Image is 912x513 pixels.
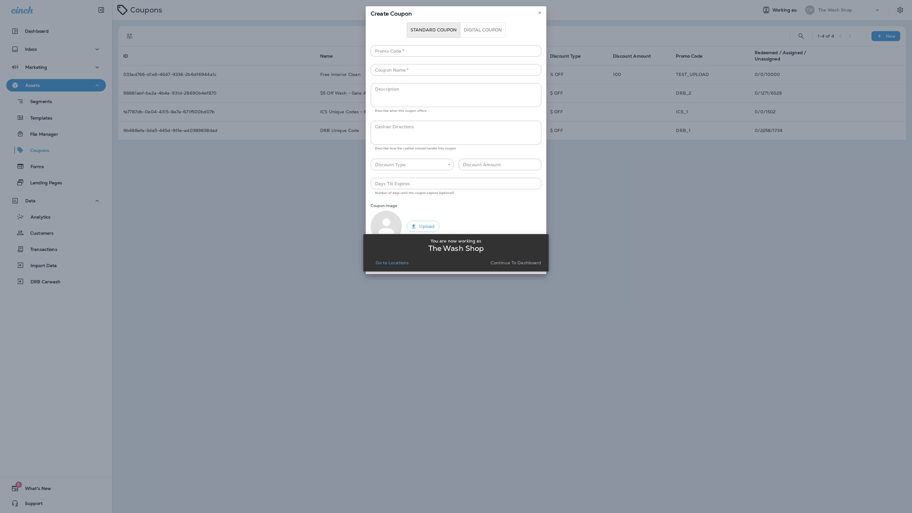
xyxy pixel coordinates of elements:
[430,238,481,243] p: You are now working as
[488,258,544,267] button: Continue to Dashboard
[376,260,409,265] p: Go to Locations
[428,246,484,251] p: The Wash Shop
[373,258,411,267] button: Go to Locations
[491,260,541,265] p: Continue to Dashboard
